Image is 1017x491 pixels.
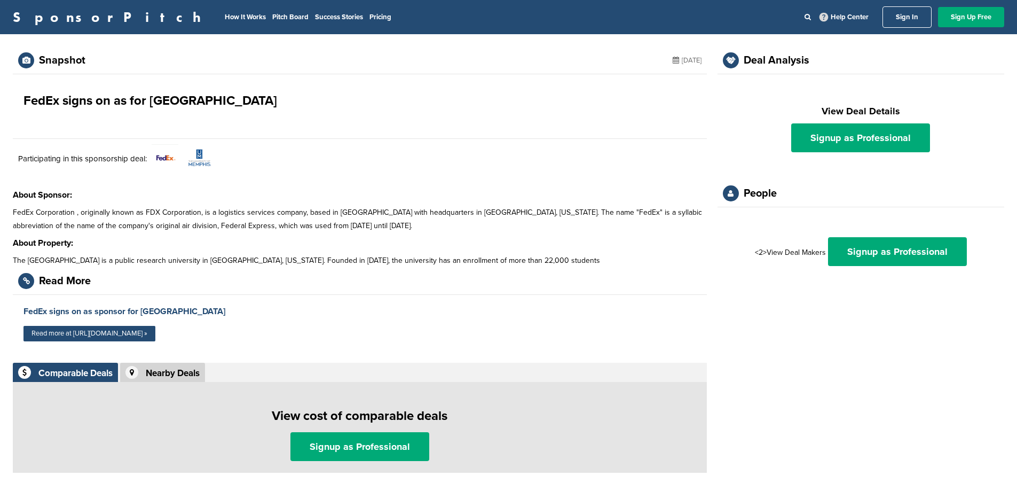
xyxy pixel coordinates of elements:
p: FedEx Corporation , originally known as FDX Corporation, is a logistics services company, based i... [13,206,707,232]
a: SponsorPitch [13,10,208,24]
h1: FedEx signs on as for [GEOGRAPHIC_DATA] [23,91,277,111]
div: [DATE] [673,52,701,68]
h3: About Property: [13,237,707,250]
a: Pricing [369,13,391,21]
a: Sign In [882,6,932,28]
a: FedEx signs on as sponsor for [GEOGRAPHIC_DATA] [23,306,225,317]
div: Read More [39,276,91,286]
h3: About Sponsor: [13,189,707,201]
a: Signup as Professional [290,432,429,461]
a: How It Works [225,13,266,21]
div: People [744,188,777,199]
a: Read more at [URL][DOMAIN_NAME] » [23,326,155,341]
h1: View cost of comparable deals [18,407,701,426]
a: Signup as Professional [791,123,930,152]
div: Comparable Deals [38,369,113,378]
div: Nearby Deals [146,369,200,378]
a: Sign Up Free [938,7,1004,27]
p: The [GEOGRAPHIC_DATA] is a public research university in [GEOGRAPHIC_DATA], [US_STATE]. Founded i... [13,254,707,267]
img: Academic2 [186,147,212,168]
div: Deal Analysis [744,55,809,66]
a: Pitch Board [272,13,309,21]
div: <2>View Deal Makers [728,237,994,266]
a: Signup as Professional [828,237,967,266]
h2: View Deal Details [728,104,994,119]
a: Success Stories [315,13,363,21]
div: Snapshot [39,55,85,66]
p: Participating in this sponsorship deal: [18,152,147,165]
img: Crqjwctw 400x400 [152,144,178,171]
a: Help Center [817,11,871,24]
